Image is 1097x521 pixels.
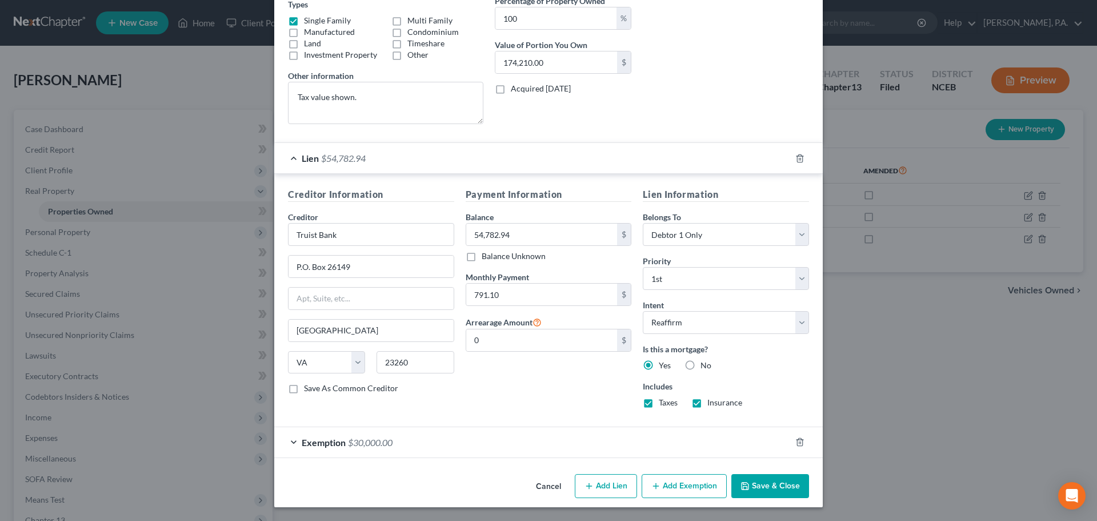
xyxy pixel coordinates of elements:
button: Cancel [527,475,570,498]
label: Timeshare [407,38,445,49]
label: Intent [643,299,664,311]
label: Other [407,49,429,61]
label: Taxes [659,397,678,408]
input: 0.00 [466,284,618,305]
input: Enter city... [289,320,454,341]
input: Search creditor by name... [288,223,454,246]
span: Priority [643,256,671,266]
label: Acquired [DATE] [511,83,571,94]
span: Belongs To [643,212,681,222]
span: $54,782.94 [321,153,366,164]
span: $30,000.00 [348,437,393,448]
label: Save As Common Creditor [304,383,398,394]
span: Lien [302,153,319,164]
label: Condominium [407,26,459,38]
div: $ [617,329,631,351]
div: $ [617,51,631,73]
label: Other information [288,70,354,82]
label: Balance Unknown [482,250,546,262]
h5: Payment Information [466,188,632,202]
input: 0.00 [466,224,618,245]
label: Land [304,38,321,49]
div: Open Intercom Messenger [1058,482,1086,510]
label: No [700,360,711,371]
label: Arrearage Amount [466,315,542,329]
button: Add Lien [575,474,637,498]
label: Insurance [707,397,742,408]
button: Add Exemption [642,474,727,498]
h5: Creditor Information [288,188,454,202]
div: $ [617,284,631,305]
label: Yes [659,360,671,371]
input: 0.00 [466,329,618,351]
label: Investment Property [304,49,377,61]
span: Exemption [302,437,346,448]
label: Monthly Payment [466,271,529,283]
h5: Lien Information [643,188,809,202]
label: Value of Portion You Own [495,39,587,51]
label: Manufactured [304,26,355,38]
button: Save & Close [731,474,809,498]
label: Includes [643,380,809,392]
div: $ [617,224,631,245]
div: % [616,7,631,29]
input: 0.00 [495,7,616,29]
input: Apt, Suite, etc... [289,288,454,309]
input: Enter zip... [377,351,454,374]
label: Multi Family [407,15,453,26]
span: Creditor [288,212,318,222]
label: Balance [466,211,494,223]
input: 0.00 [495,51,617,73]
label: Single Family [304,15,351,26]
label: Is this a mortgage? [643,343,809,355]
input: Enter address... [289,256,454,277]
